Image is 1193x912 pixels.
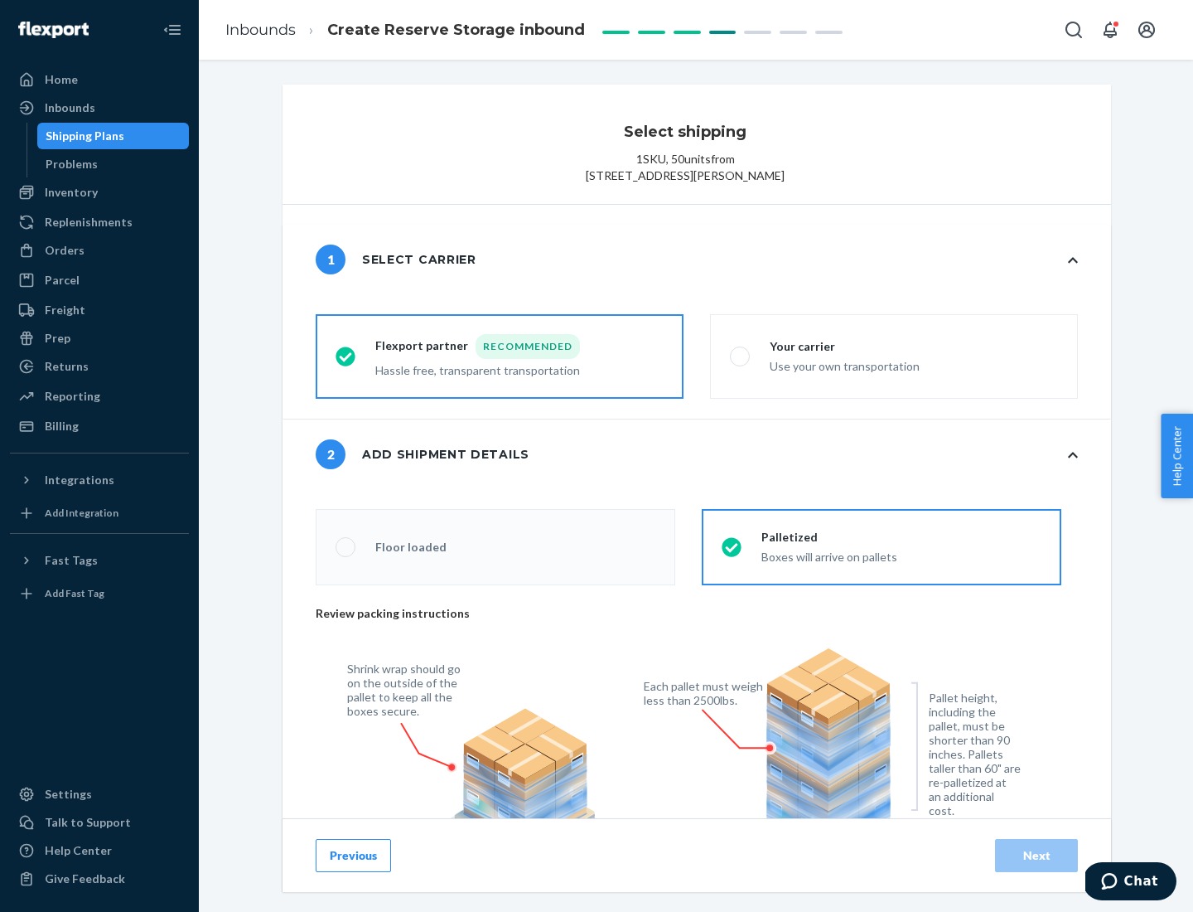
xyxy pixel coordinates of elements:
div: Inbounds [45,99,95,116]
a: Prep [10,325,189,352]
a: Problems [37,151,190,177]
a: Returns [10,353,189,380]
div: Fast Tags [45,552,98,569]
div: Flexport partner [375,334,580,359]
a: Orders [10,237,189,264]
p: 1 SKU , 50 units from [636,151,735,167]
a: Inbounds [225,21,296,39]
div: Freight [45,302,85,318]
div: Returns [45,358,89,375]
div: Recommended [476,334,580,359]
button: Select shipping1SKU, 50unitsfrom[STREET_ADDRESS][PERSON_NAME] [283,85,1111,204]
div: Add shipment details [316,439,529,469]
a: Freight [10,297,189,323]
figcaption: Shrink wrap should go on the outside of the pallet to keep all the boxes secure. [347,662,471,718]
div: Next [1009,847,1064,864]
a: Shipping Plans [37,123,190,149]
div: Your carrier [770,338,920,355]
span: Create Reserve Storage inbound [327,21,585,39]
button: Close Navigation [156,13,189,46]
button: Help Center [1161,414,1193,498]
span: [STREET_ADDRESS][PERSON_NAME] [586,167,785,184]
button: Integrations [10,467,189,493]
div: Reporting [45,388,100,405]
button: Open notifications [1094,13,1127,46]
button: Talk to Support [10,809,189,836]
span: 2 [316,439,345,469]
a: Home [10,66,189,93]
button: Open account menu [1130,13,1163,46]
a: Help Center [10,837,189,864]
button: Open Search Box [1057,13,1090,46]
img: Flexport logo [18,22,89,38]
button: Next [995,839,1078,872]
a: Settings [10,781,189,808]
figcaption: Pallet height, including the pallet, must be shorter than 90 inches. Pallets taller than 60" are ... [929,691,1021,817]
div: Home [45,71,78,88]
div: Replenishments [45,214,133,230]
button: Give Feedback [10,866,189,892]
a: Inventory [10,179,189,206]
h3: Select shipping [624,121,746,143]
iframe: Opens a widget where you can chat to one of our agents [1085,862,1176,904]
a: Add Integration [10,500,189,526]
p: Review packing instructions [316,605,1061,622]
div: Prep [45,330,70,347]
div: Help Center [45,842,112,859]
div: Billing [45,418,79,434]
a: Inbounds [10,95,189,121]
div: Hassle free, transparent transportation [375,359,580,379]
a: Replenishments [10,209,189,235]
div: Settings [45,786,92,803]
a: Billing [10,413,189,439]
div: Parcel [45,272,80,289]
div: Integrations [45,472,114,488]
a: Parcel [10,267,189,293]
div: Orders [45,242,85,259]
span: 1 [316,245,345,274]
a: Reporting [10,383,189,410]
div: Floor loaded [375,539,447,555]
ol: breadcrumbs [212,6,598,55]
div: Use your own transportation [770,355,920,375]
div: Problems [46,156,98,172]
div: Inventory [45,184,98,201]
div: Add Integration [45,506,118,520]
button: Fast Tags [10,547,189,574]
div: Palletized [761,529,897,546]
button: Previous [316,839,391,872]
figcaption: Each pallet must weigh less than 2500lbs. [644,679,767,707]
div: Talk to Support [45,814,131,831]
div: Add Fast Tag [45,586,104,600]
div: Give Feedback [45,871,125,887]
div: Shipping Plans [46,128,124,144]
div: Boxes will arrive on pallets [761,546,897,565]
div: Select carrier [316,245,476,274]
a: Add Fast Tag [10,580,189,607]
